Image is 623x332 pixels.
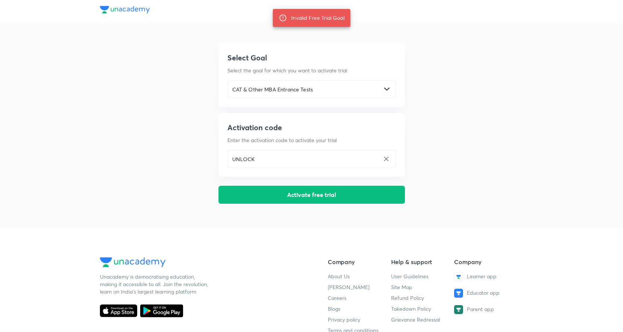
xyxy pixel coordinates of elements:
a: Careers [328,294,346,301]
a: Parent app [454,305,512,314]
h5: Help & support [391,257,449,266]
h5: Company [328,257,385,266]
a: Site Map [391,284,412,291]
p: Enter the activation code to activate your trial [227,136,396,144]
div: Unacademy is democratising education, making it accessible to all. Join the revolution, learn on ... [100,273,212,295]
input: Select goal [228,82,381,97]
a: [PERSON_NAME] [328,284,369,291]
a: Grievance Redressal [391,316,440,323]
a: User Guidelines [391,273,428,280]
h5: Company [454,257,512,266]
a: Educator app [454,289,512,298]
a: Blogs [328,305,340,312]
img: - [384,87,389,92]
a: About Us [328,273,350,280]
img: Learner app [454,272,463,281]
p: Select the goal for which you want to activate trial [227,66,396,74]
a: Refund Policy [391,294,424,301]
div: Invalid Free Trial Goal [291,11,344,25]
input: Enter activation code [228,151,380,167]
button: Activate free trial [218,186,405,204]
img: Unacademy Logo [100,257,166,267]
h5: Select Goal [227,52,396,63]
a: Learner app [454,272,512,281]
a: Privacy policy [328,316,360,323]
a: Takedown Policy [391,305,431,312]
a: Unacademy [100,6,150,15]
img: Unacademy [100,6,150,13]
img: Educator app [454,289,463,298]
img: Parent app [454,305,463,314]
h5: Activation code [227,122,396,133]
